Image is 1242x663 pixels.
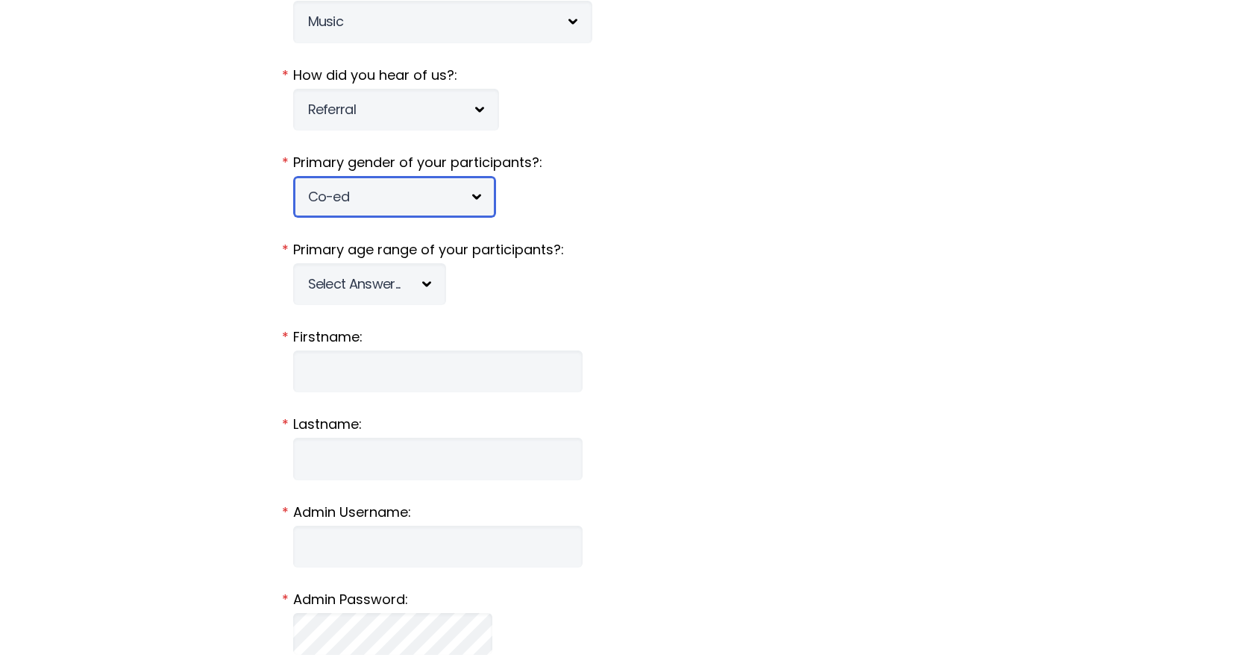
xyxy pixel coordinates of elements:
label: Lastname: [293,415,950,434]
label: How did you hear of us?: [293,66,950,85]
label: Admin Username: [293,503,950,522]
label: Admin Password: [293,590,950,609]
label: Primary age range of your participants?: [293,240,950,260]
label: Primary gender of your participants?: [293,153,950,172]
label: Firstname: [293,327,950,347]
